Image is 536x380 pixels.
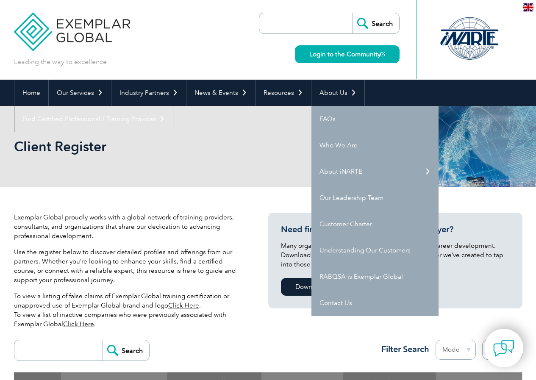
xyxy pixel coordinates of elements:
a: Home [14,80,48,106]
a: FAQs [311,106,439,132]
a: Click Here [168,302,199,309]
input: Search [353,13,399,33]
h3: Filter Search [376,344,429,355]
p: Exemplar Global proudly works with a global network of training providers, consultants, and organ... [14,213,243,241]
a: Understanding Our Customers [311,237,439,264]
p: To view a listing of false claims of Exemplar Global training certification or unapproved use of ... [14,291,243,329]
a: About Us [311,80,364,106]
a: Our Services [49,80,111,106]
input: Search [103,340,149,361]
img: open_square.png [380,52,385,56]
p: Many organizations allocate a budget for employee career development. Download, modify and use th... [281,241,510,269]
h2: Client Register [14,140,370,153]
a: Find Certified Professional / Training Provider [14,106,173,132]
a: RABQSA is Exemplar Global [311,264,439,290]
a: Industry Partners [111,80,186,106]
p: Leading the way to excellence [14,57,107,67]
a: Login to the Community [295,45,400,63]
a: Click Here [63,320,94,328]
a: Resources [256,80,311,106]
p: Use the register below to discover detailed profiles and offerings from our partners. Whether you... [14,247,243,285]
a: Our Leadership Team [311,185,439,211]
a: Customer Charter [311,211,439,237]
a: Contact Us [311,290,439,316]
a: Who We Are [311,132,439,158]
h3: Need financial support from your employer? [281,224,510,235]
img: contact-chat.png [493,338,514,359]
img: en [523,3,533,11]
a: News & Events [186,80,255,106]
a: Download Template [281,278,369,296]
a: About iNARTE [311,158,439,185]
